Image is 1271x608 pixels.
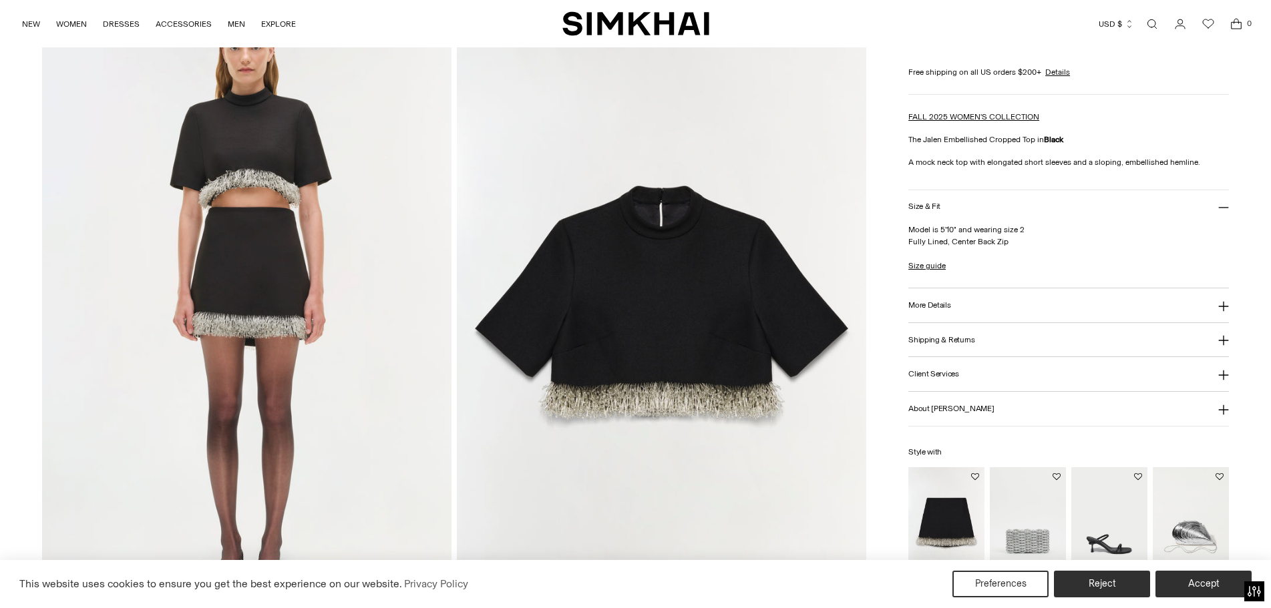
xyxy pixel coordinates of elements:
[952,571,1049,597] button: Preferences
[56,9,87,39] a: WOMEN
[19,577,402,590] span: This website uses cookies to ensure you get the best experience on our website.
[908,336,975,344] h3: Shipping & Returns
[908,467,984,581] img: Dua Embellished Mini Skirt
[1134,473,1142,481] button: Add to Wishlist
[402,574,470,594] a: Privacy Policy (opens in a new tab)
[1155,571,1252,597] button: Accept
[103,9,140,39] a: DRESSES
[1045,66,1070,78] a: Details
[908,156,1229,168] p: A mock neck top with elongated short sleeves and a sloping, embellished hemline.
[228,9,245,39] a: MEN
[971,473,979,481] button: Add to Wishlist
[1053,473,1061,481] button: Add to Wishlist
[908,323,1229,357] button: Shipping & Returns
[908,202,940,211] h3: Size & Fit
[156,9,212,39] a: ACCESSORIES
[1071,467,1147,581] img: Siren Low Heel Sandal
[908,448,1229,457] h6: Style with
[908,190,1229,224] button: Size & Fit
[990,467,1066,581] img: Morgan Woven Rhinestone Clutch
[1153,467,1229,581] img: Bridget Metal Oyster Clutch
[1243,17,1255,29] span: 0
[1223,11,1250,37] a: Open cart modal
[1139,11,1165,37] a: Open search modal
[908,404,994,413] h3: About [PERSON_NAME]
[908,224,1229,248] p: Model is 5'10" and wearing size 2 Fully Lined, Center Back Zip
[908,133,1229,145] p: The Jalen Embellished Cropped Top in
[908,357,1229,391] button: Client Services
[1195,11,1222,37] a: Wishlist
[908,260,946,272] a: Size guide
[908,288,1229,322] button: More Details
[562,11,709,37] a: SIMKHAI
[908,301,950,310] h3: More Details
[1216,473,1224,481] button: Add to Wishlist
[908,392,1229,426] button: About [PERSON_NAME]
[908,370,959,378] h3: Client Services
[1099,9,1134,39] button: USD $
[908,112,1039,121] a: FALL 2025 WOMEN'S COLLECTION
[261,9,296,39] a: EXPLORE
[908,66,1229,78] div: Free shipping on all US orders $200+
[22,9,40,39] a: NEW
[1054,571,1150,597] button: Reject
[1044,135,1063,144] strong: Black
[1167,11,1194,37] a: Go to the account page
